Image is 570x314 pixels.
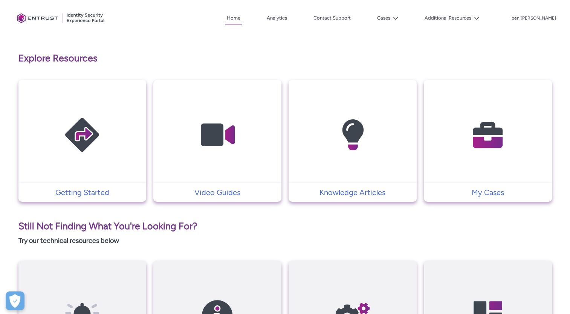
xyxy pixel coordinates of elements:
[428,187,548,198] p: My Cases
[18,236,552,246] p: Try our technical resources below
[46,95,118,175] img: Getting Started
[511,14,556,21] button: User Profile ben.willson
[153,187,281,198] a: Video Guides
[312,12,353,24] a: Contact Support
[18,51,552,66] p: Explore Resources
[289,187,417,198] a: Knowledge Articles
[292,187,413,198] p: Knowledge Articles
[18,187,147,198] a: Getting Started
[225,12,242,24] a: Home
[265,12,289,24] a: Analytics, opens in new tab
[423,12,481,24] button: Additional Resources
[535,279,570,314] iframe: Qualified Messenger
[452,95,524,175] img: My Cases
[375,12,400,24] button: Cases
[18,219,552,233] p: Still Not Finding What You're Looking For?
[6,291,24,310] div: Cookie Preferences
[22,187,143,198] p: Getting Started
[512,16,556,21] p: ben.[PERSON_NAME]
[182,95,253,175] img: Video Guides
[317,95,388,175] img: Knowledge Articles
[6,291,24,310] button: Open Preferences
[157,187,278,198] p: Video Guides
[424,187,552,198] a: My Cases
